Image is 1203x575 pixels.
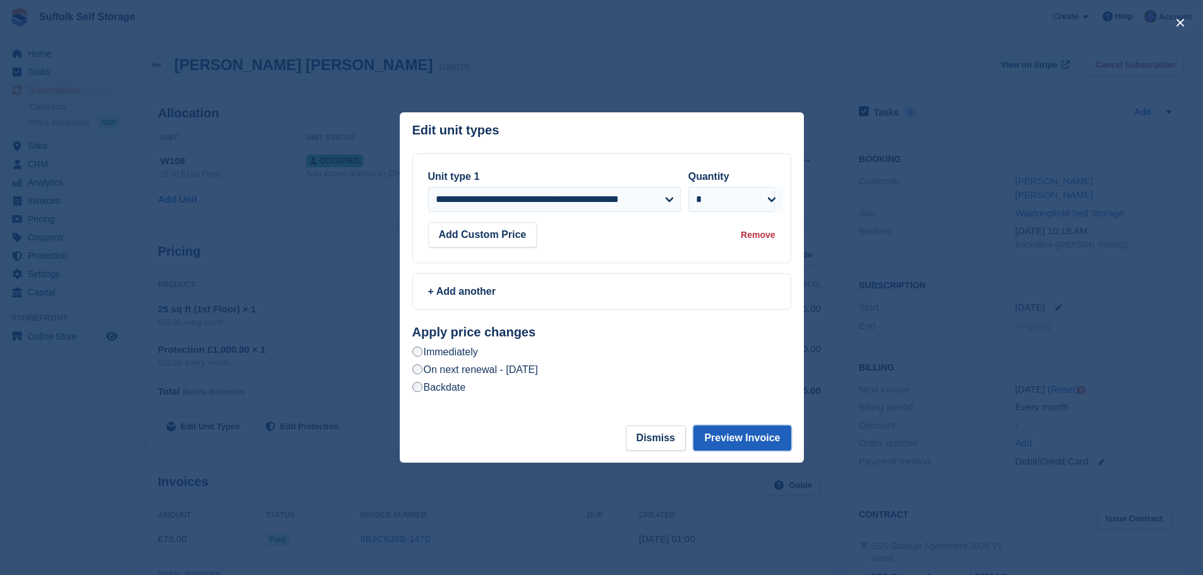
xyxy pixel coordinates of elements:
[412,325,536,339] strong: Apply price changes
[428,284,775,299] div: + Add another
[428,222,537,247] button: Add Custom Price
[412,273,791,310] a: + Add another
[412,382,422,392] input: Backdate
[626,425,686,451] button: Dismiss
[412,123,500,138] p: Edit unit types
[688,171,729,182] label: Quantity
[412,363,538,376] label: On next renewal - [DATE]
[412,381,466,394] label: Backdate
[412,345,478,359] label: Immediately
[412,347,422,357] input: Immediately
[412,364,422,374] input: On next renewal - [DATE]
[428,171,480,182] label: Unit type 1
[693,425,791,451] button: Preview Invoice
[1170,13,1190,33] button: close
[741,228,775,242] div: Remove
